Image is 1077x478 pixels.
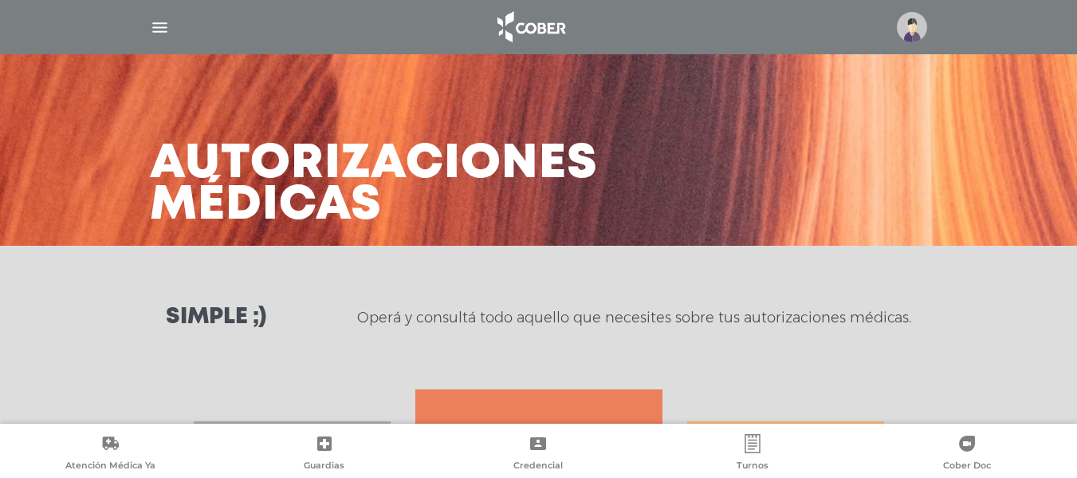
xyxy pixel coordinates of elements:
a: Turnos [646,434,860,475]
span: Turnos [737,460,768,474]
a: Atención Médica Ya [3,434,218,475]
h3: Simple ;) [166,306,266,329]
span: Guardias [304,460,344,474]
h3: Autorizaciones médicas [150,144,598,227]
span: Atención Médica Ya [65,460,155,474]
img: profile-placeholder.svg [897,12,927,42]
span: Credencial [513,460,563,474]
p: Operá y consultá todo aquello que necesites sobre tus autorizaciones médicas. [357,308,911,327]
img: Cober_menu-lines-white.svg [150,18,170,38]
span: Cober Doc [943,460,991,474]
a: Credencial [431,434,646,475]
a: Cober Doc [859,434,1074,475]
a: Guardias [218,434,432,475]
img: logo_cober_home-white.png [489,8,572,46]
